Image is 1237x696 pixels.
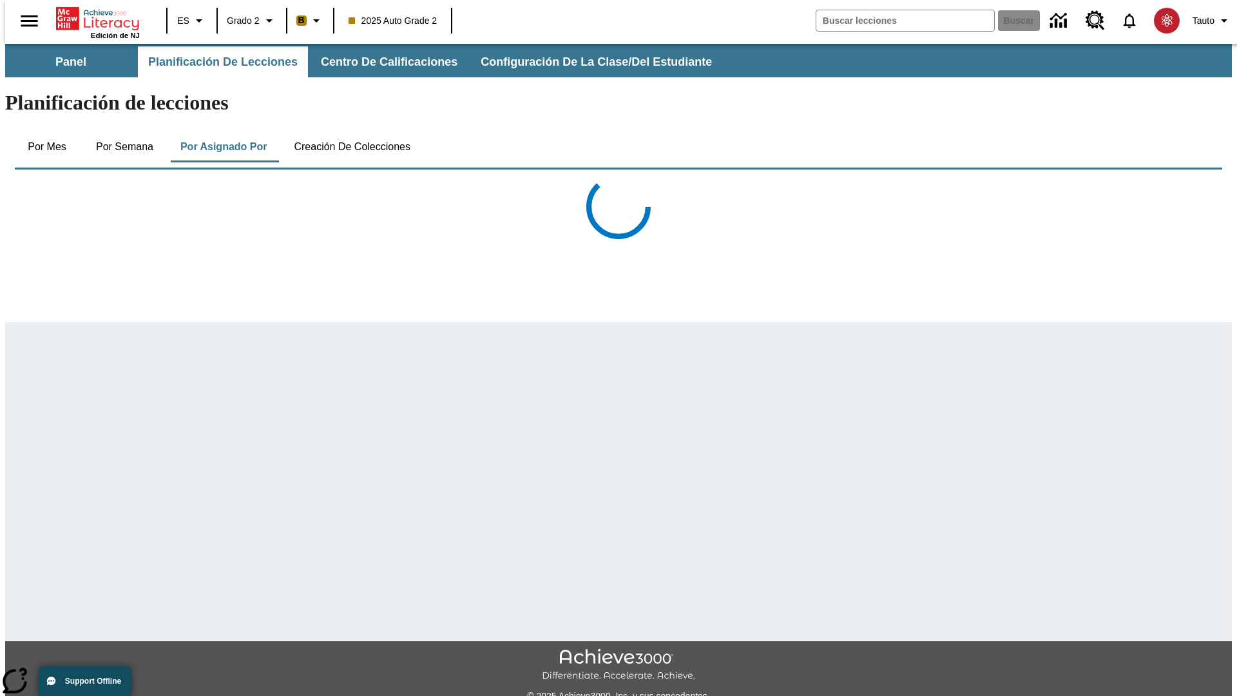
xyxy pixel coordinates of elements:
[481,55,712,70] span: Configuración de la clase/del estudiante
[283,131,421,162] button: Creación de colecciones
[222,9,282,32] button: Grado: Grado 2, Elige un grado
[170,131,278,162] button: Por asignado por
[39,666,131,696] button: Support Offline
[816,10,994,31] input: Buscar campo
[1193,14,1214,28] span: Tauto
[5,44,1232,77] div: Subbarra de navegación
[177,14,189,28] span: ES
[86,131,164,162] button: Por semana
[56,5,140,39] div: Portada
[65,677,121,686] span: Support Offline
[311,46,468,77] button: Centro de calificaciones
[5,91,1232,115] h1: Planificación de lecciones
[171,9,213,32] button: Lenguaje: ES, Selecciona un idioma
[55,55,86,70] span: Panel
[291,9,329,32] button: Boost El color de la clase es anaranjado claro. Cambiar el color de la clase.
[321,55,457,70] span: Centro de calificaciones
[1042,3,1078,39] a: Centro de información
[6,46,135,77] button: Panel
[10,2,48,40] button: Abrir el menú lateral
[5,46,724,77] div: Subbarra de navegación
[349,14,437,28] span: 2025 Auto Grade 2
[15,131,79,162] button: Por mes
[1078,3,1113,38] a: Centro de recursos, Se abrirá en una pestaña nueva.
[298,12,305,28] span: B
[1113,4,1146,37] a: Notificaciones
[542,649,695,682] img: Achieve3000 Differentiate Accelerate Achieve
[227,14,260,28] span: Grado 2
[1146,4,1187,37] button: Escoja un nuevo avatar
[1187,9,1237,32] button: Perfil/Configuración
[1154,8,1180,34] img: avatar image
[56,6,140,32] a: Portada
[470,46,722,77] button: Configuración de la clase/del estudiante
[138,46,308,77] button: Planificación de lecciones
[148,55,298,70] span: Planificación de lecciones
[91,32,140,39] span: Edición de NJ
